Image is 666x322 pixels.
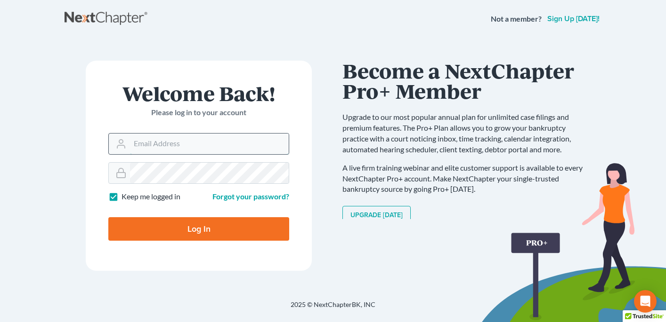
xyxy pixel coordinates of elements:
div: Open Intercom Messenger [634,290,657,313]
p: Upgrade to our most popular annual plan for unlimited case filings and premium features. The Pro+... [342,112,592,155]
p: Please log in to your account [108,107,289,118]
a: Upgrade [DATE] [342,206,411,225]
label: Keep me logged in [122,191,180,202]
p: A live firm training webinar and elite customer support is available to every NextChapter Pro+ ac... [342,163,592,195]
input: Log In [108,217,289,241]
h1: Welcome Back! [108,83,289,103]
a: Sign up [DATE]! [545,15,601,23]
a: Forgot your password? [212,192,289,201]
h1: Become a NextChapter Pro+ Member [342,61,592,101]
strong: Not a member? [491,14,542,24]
div: 2025 © NextChapterBK, INC [65,300,601,317]
input: Email Address [130,134,289,154]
